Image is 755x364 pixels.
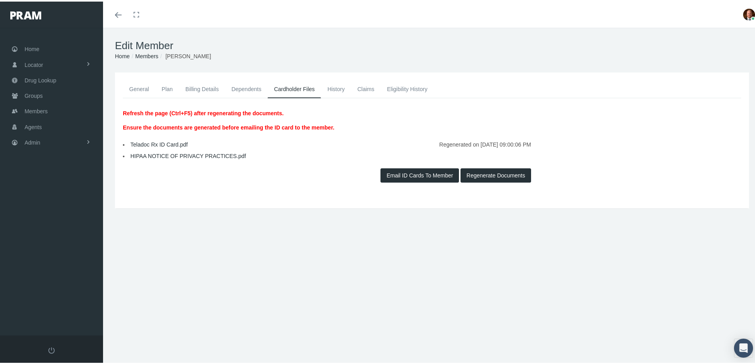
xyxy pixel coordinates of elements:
[10,10,41,18] img: PRAM_20_x_78.png
[225,79,268,96] a: Dependents
[25,102,48,117] span: Members
[135,51,158,58] a: Members
[25,133,40,149] span: Admin
[351,79,381,96] a: Claims
[268,79,321,97] a: Cardholder Files
[115,51,130,58] a: Home
[25,118,42,133] span: Agents
[380,79,434,96] a: Eligibility History
[380,167,459,181] button: Email ID Cards To Member
[123,79,155,96] a: General
[25,87,43,102] span: Groups
[130,140,188,146] a: Teladoc Rx ID Card.pdf
[734,337,753,356] div: Open Intercom Messenger
[25,71,56,86] span: Drug Lookup
[123,107,334,116] p: Refresh the page (Ctrl+F5) after regenerating the documents.
[179,79,225,96] a: Billing Details
[743,7,755,19] img: S_Profile_Picture_693.jpg
[155,79,179,96] a: Plan
[25,56,43,71] span: Locator
[461,167,531,181] button: Regenerate Documents
[165,51,211,58] span: [PERSON_NAME]
[130,151,246,158] a: HIPAA NOTICE OF PRIVACY PRACTICES.pdf
[115,38,749,50] h1: Edit Member
[123,122,334,130] p: Ensure the documents are generated before emailing the ID card to the member.
[321,79,351,96] a: History
[25,40,39,55] span: Home
[327,136,537,147] div: Regenerated on [DATE] 09:00:06 PM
